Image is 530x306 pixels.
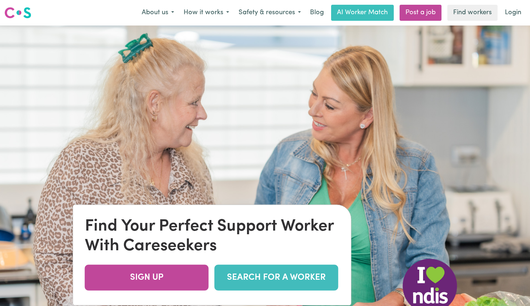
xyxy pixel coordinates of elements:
[500,5,526,21] a: Login
[137,5,179,20] button: About us
[215,265,338,291] a: SEARCH FOR A WORKER
[234,5,306,20] button: Safety & resources
[447,5,498,21] a: Find workers
[85,217,339,256] div: Find Your Perfect Support Worker With Careseekers
[179,5,234,20] button: How it works
[501,277,524,300] iframe: Button to launch messaging window
[400,5,441,21] a: Post a job
[4,4,31,21] a: Careseekers logo
[4,6,31,19] img: Careseekers logo
[306,5,328,21] a: Blog
[85,265,209,291] a: SIGN UP
[331,5,394,21] a: AI Worker Match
